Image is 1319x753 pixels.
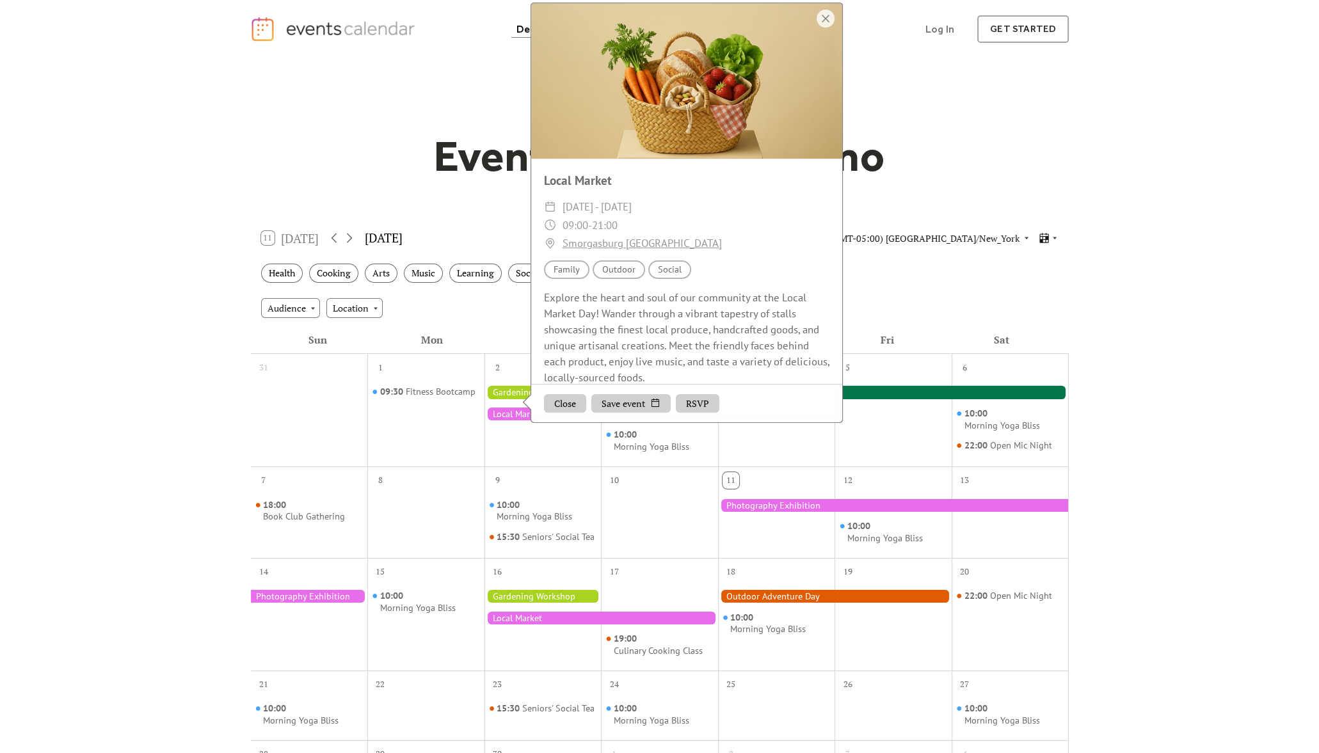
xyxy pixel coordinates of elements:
a: Demo [511,20,551,38]
a: home [250,16,419,42]
a: get started [977,15,1069,43]
div: Demo [516,26,546,33]
h1: Events Calendar Demo [414,130,906,182]
a: Log In [913,15,967,43]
